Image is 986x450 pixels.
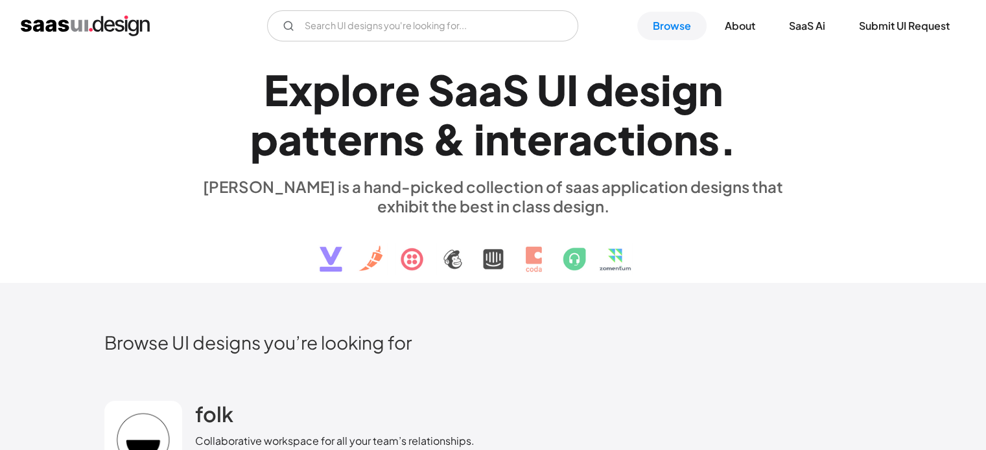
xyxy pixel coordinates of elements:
[302,114,320,164] div: t
[195,401,233,427] h2: folk
[454,65,478,115] div: a
[21,16,150,36] a: home
[278,114,302,164] div: a
[195,433,475,449] div: Collaborative workspace for all your team’s relationships.
[674,114,698,164] div: n
[474,114,485,164] div: i
[379,114,403,164] div: n
[288,65,312,115] div: x
[340,65,351,115] div: l
[267,10,578,41] form: Email Form
[720,114,736,164] div: .
[614,65,639,115] div: e
[567,65,578,115] div: I
[843,12,965,40] a: Submit UI Request
[593,114,618,164] div: c
[337,114,362,164] div: e
[485,114,510,164] div: n
[297,216,690,283] img: text, icon, saas logo
[586,65,614,115] div: d
[537,65,567,115] div: U
[552,114,569,164] div: r
[428,65,454,115] div: S
[403,114,425,164] div: s
[379,65,395,115] div: r
[264,65,288,115] div: E
[646,114,674,164] div: o
[195,401,233,433] a: folk
[478,65,502,115] div: a
[709,12,771,40] a: About
[312,65,340,115] div: p
[250,114,278,164] div: p
[395,65,420,115] div: e
[661,65,672,115] div: i
[618,114,635,164] div: t
[267,10,578,41] input: Search UI designs you're looking for...
[527,114,552,164] div: e
[362,114,379,164] div: r
[502,65,529,115] div: S
[195,65,792,164] h1: Explore SaaS UI design patterns & interactions.
[672,65,698,115] div: g
[698,114,720,164] div: s
[432,114,466,164] div: &
[195,177,792,216] div: [PERSON_NAME] is a hand-picked collection of saas application designs that exhibit the best in cl...
[320,114,337,164] div: t
[635,114,646,164] div: i
[698,65,723,115] div: n
[569,114,593,164] div: a
[104,331,882,354] h2: Browse UI designs you’re looking for
[637,12,707,40] a: Browse
[351,65,379,115] div: o
[773,12,841,40] a: SaaS Ai
[510,114,527,164] div: t
[639,65,661,115] div: s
